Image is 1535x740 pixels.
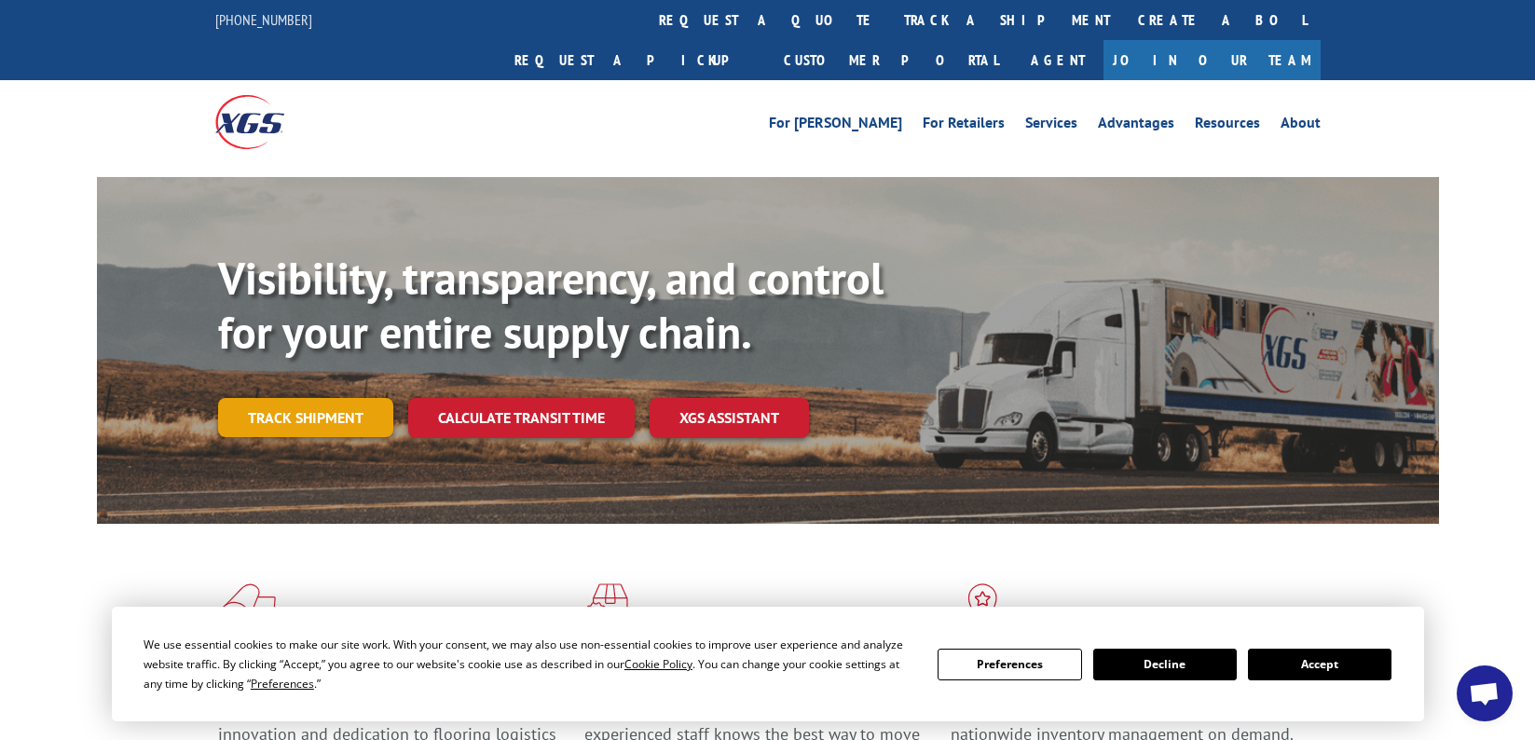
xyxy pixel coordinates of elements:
[215,10,312,29] a: [PHONE_NUMBER]
[144,635,915,693] div: We use essential cookies to make our site work. With your consent, we may also use non-essential ...
[769,116,902,136] a: For [PERSON_NAME]
[112,607,1424,721] div: Cookie Consent Prompt
[1281,116,1321,136] a: About
[770,40,1012,80] a: Customer Portal
[938,649,1081,680] button: Preferences
[923,116,1005,136] a: For Retailers
[1098,116,1174,136] a: Advantages
[951,583,1015,632] img: xgs-icon-flagship-distribution-model-red
[624,656,692,672] span: Cookie Policy
[218,398,393,437] a: Track shipment
[1012,40,1103,80] a: Agent
[1093,649,1237,680] button: Decline
[408,398,635,438] a: Calculate transit time
[1025,116,1077,136] a: Services
[650,398,809,438] a: XGS ASSISTANT
[218,249,884,361] b: Visibility, transparency, and control for your entire supply chain.
[1248,649,1391,680] button: Accept
[1195,116,1260,136] a: Resources
[500,40,770,80] a: Request a pickup
[1457,665,1513,721] div: Open chat
[251,676,314,692] span: Preferences
[584,583,628,632] img: xgs-icon-focused-on-flooring-red
[1103,40,1321,80] a: Join Our Team
[218,583,276,632] img: xgs-icon-total-supply-chain-intelligence-red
